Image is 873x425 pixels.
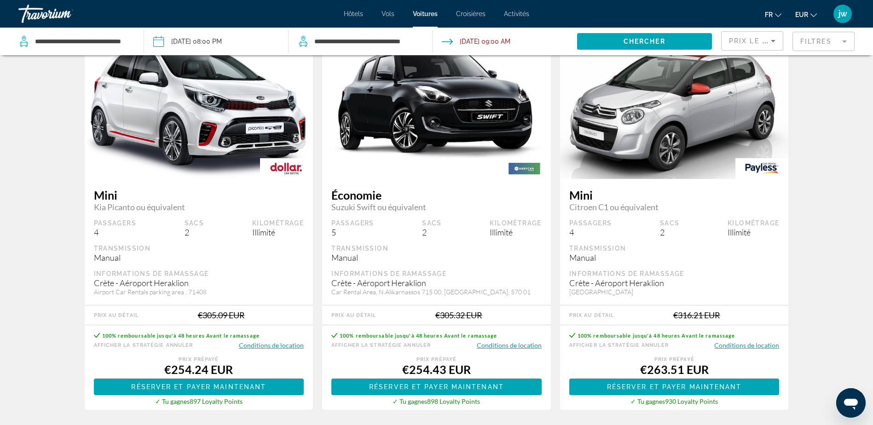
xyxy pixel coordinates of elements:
div: Informations de ramassage [94,270,304,278]
div: €254.24 EUR [94,362,304,376]
button: Afficher la stratégie Annuler [569,341,669,350]
div: Transmission [94,244,304,253]
span: Chercher [624,38,665,45]
div: Crète - Aéroport Heraklion [331,278,542,288]
img: primary.png [85,16,313,195]
div: Illimité [728,227,779,237]
span: Réserver et payer maintenant [369,383,504,391]
a: Voitures [413,10,438,17]
div: Manual [331,253,542,263]
img: PAYLESS [735,158,788,179]
button: Filter [792,31,855,52]
button: Réserver et payer maintenant [331,379,542,395]
div: Manual [94,253,304,263]
div: 2 [185,227,204,237]
div: [GEOGRAPHIC_DATA] [569,288,780,296]
div: €263.51 EUR [569,362,780,376]
span: Mini [569,188,780,202]
button: Drop-off date: Sep 27, 2025 09:00 AM [442,28,510,55]
span: 897 Loyalty Points [190,397,243,405]
div: Transmission [569,244,780,253]
button: Afficher la stratégie Annuler [331,341,431,350]
div: Passagers [94,219,137,227]
div: 4 [569,227,612,237]
iframe: Bouton de lancement de la fenêtre de messagerie [836,388,866,418]
div: Illimité [490,227,541,237]
div: Crète - Aéroport Heraklion [569,278,780,288]
img: primary.png [322,41,551,170]
div: Informations de ramassage [331,270,542,278]
div: 4 [94,227,137,237]
div: €305.32 EUR [435,310,482,320]
div: Car Rental Area, N.Alikarnassos 715 00, [GEOGRAPHIC_DATA], 570 01 [331,288,542,296]
button: Pickup date: Sep 18, 2025 08:00 PM [153,28,222,55]
div: Prix au détail [569,312,614,318]
button: Réserver et payer maintenant [569,379,780,395]
div: 5 [331,227,374,237]
button: Change language [765,8,781,21]
button: Change currency [795,8,817,21]
div: €254.43 EUR [331,362,542,376]
div: Kilométrage [490,219,541,227]
button: Conditions de location [239,341,304,350]
a: Vols [382,10,394,17]
mat-select: Sort by [729,35,775,46]
button: Réserver et payer maintenant [94,379,304,395]
img: primary.png [560,30,789,180]
div: €316.21 EUR [673,310,720,320]
div: 2 [422,227,442,237]
a: Croisières [456,10,486,17]
span: 100% remboursable jusqu'à 48 heures Avant le ramassage [102,333,260,339]
div: Prix ​​prépayé [569,356,780,362]
span: 100% remboursable jusqu'à 48 heures Avant le ramassage [578,333,735,339]
a: Hôtels [344,10,363,17]
div: Informations de ramassage [569,270,780,278]
span: EUR [795,11,808,18]
span: 898 Loyalty Points [427,397,480,405]
span: 930 Loyalty Points [665,397,718,405]
span: Réserver et payer maintenant [131,383,266,391]
div: Sacs [660,219,680,227]
div: Prix ​​prépayé [94,356,304,362]
span: ✓ Tu gagnes [155,397,190,405]
span: fr [765,11,773,18]
span: ✓ Tu gagnes [630,397,665,405]
span: Réserver et payer maintenant [607,383,742,391]
span: Économie [331,188,542,202]
div: Airport Car Rentals parking area , 71408 [94,288,304,296]
div: Crète - Aéroport Heraklion [94,278,304,288]
div: Prix au détail [94,312,139,318]
div: €305.09 EUR [198,310,245,320]
div: Prix au détail [331,312,376,318]
a: Travorium [18,2,110,26]
div: Kilométrage [728,219,779,227]
a: Activités [504,10,529,17]
button: Conditions de location [477,341,542,350]
div: Sacs [422,219,442,227]
div: Prix ​​prépayé [331,356,542,362]
img: ABBYCAR [498,158,551,179]
span: jw [838,9,847,18]
button: Chercher [577,33,712,50]
span: Suzuki Swift ou équivalent [331,202,542,212]
button: Afficher la stratégie Annuler [94,341,193,350]
div: Manual [569,253,780,263]
button: Conditions de location [714,341,779,350]
div: 2 [660,227,680,237]
div: Sacs [185,219,204,227]
button: User Menu [831,4,855,23]
div: Transmission [331,244,542,253]
span: 100% remboursable jusqu'à 48 heures Avant le ramassage [340,333,497,339]
div: Passagers [569,219,612,227]
div: Kilométrage [252,219,304,227]
span: Kia Picanto ou équivalent [94,202,304,212]
div: Passagers [331,219,374,227]
span: Mini [94,188,304,202]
